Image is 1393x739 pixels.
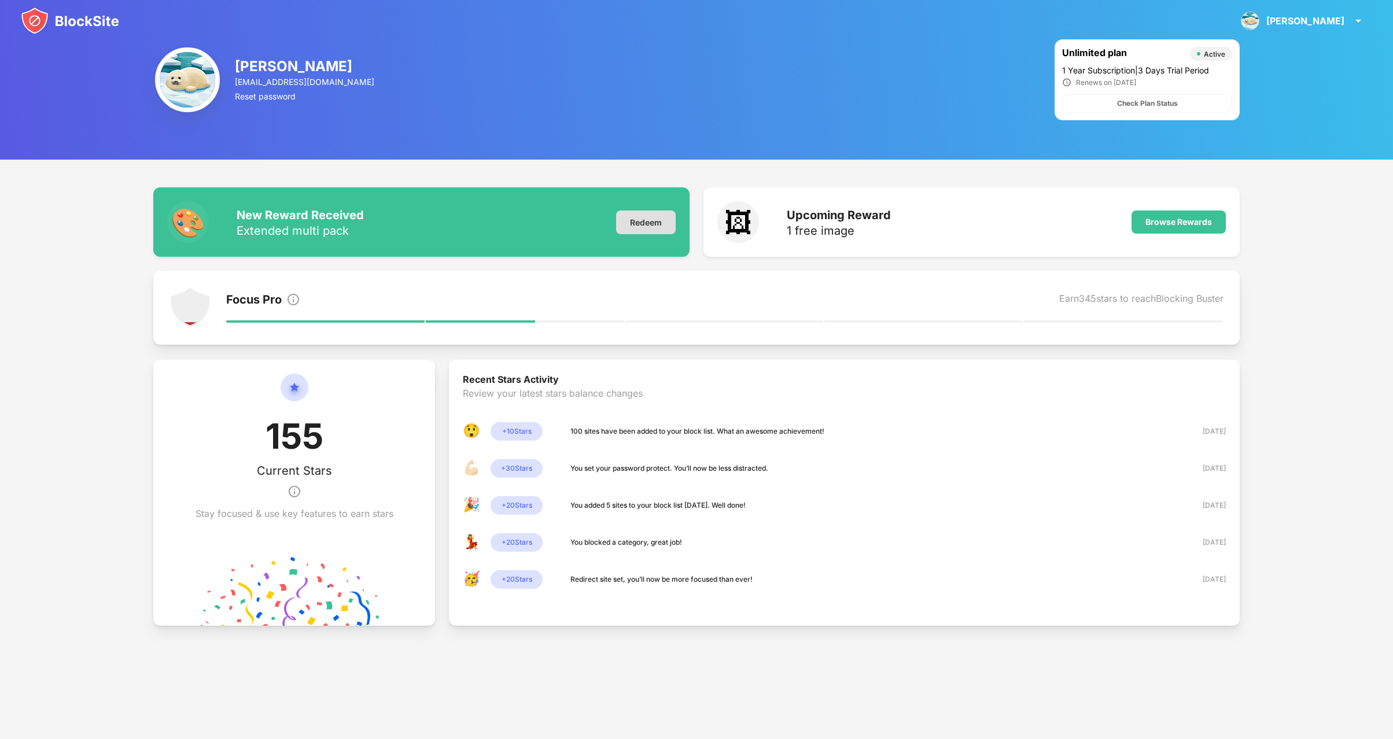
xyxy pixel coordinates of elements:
div: You blocked a category, great job! [570,537,682,548]
div: 💪🏻 [463,459,481,478]
div: Extended multi pack [237,225,364,237]
img: AAcHTtegVzeyeEjAiAgkf-rNrm5YTUjcr14cqNfRCNZ_gMteMQ=s96-c [155,47,220,112]
img: points-level-1.svg [169,287,211,328]
div: 1 Year Subscription | 3 Days Trial Period [1062,65,1232,75]
div: 💃 [463,533,481,552]
div: [PERSON_NAME] [1266,15,1344,27]
div: 🎨 [167,201,209,243]
div: Stay focused & use key features to earn stars [196,508,393,519]
img: info.svg [288,478,301,505]
div: [DATE] [1185,500,1226,511]
div: Unlimited plan [1062,47,1184,61]
div: Active [1204,50,1225,58]
div: Browse Rewards [1145,217,1212,227]
div: + 10 Stars [491,422,543,441]
img: clock_ic.svg [1062,77,1071,87]
div: Renews on [DATE] [1076,78,1136,87]
img: info.svg [286,293,300,306]
img: AAcHTtegVzeyeEjAiAgkf-rNrm5YTUjcr14cqNfRCNZ_gMteMQ=s96-c [1241,12,1259,30]
div: 😲 [463,422,481,441]
div: + 30 Stars [491,459,543,478]
div: Upcoming Reward [787,208,891,222]
div: 🥳 [463,570,481,589]
div: [DATE] [1185,426,1226,437]
div: Focus Pro [226,293,282,309]
div: Reset password [235,91,376,101]
img: circle-star.svg [281,374,308,415]
div: 🎉 [463,496,481,515]
div: [DATE] [1185,537,1226,548]
div: Redirect site set, you’ll now be more focused than ever! [570,574,753,585]
div: You set your password protect. You’ll now be less distracted. [570,463,768,474]
div: Earn 345 stars to reach Blocking Buster [1059,293,1224,309]
div: New Reward Received [237,208,364,222]
div: Redeem [616,210,676,234]
div: Review your latest stars balance changes [463,387,1226,422]
img: blocksite-icon.svg [21,7,119,35]
div: You added 5 sites to your block list [DATE]. Well done! [570,500,746,511]
div: 100 sites have been added to your block list. What an awesome achievement! [570,426,824,437]
div: Check Plan Status [1117,98,1178,109]
div: Current Stars [257,464,332,478]
div: + 20 Stars [491,533,543,552]
div: Recent Stars Activity [463,374,1226,387]
div: 🖼 [717,201,759,243]
div: 155 [266,415,323,464]
div: + 20 Stars [491,496,543,515]
img: points-confetti.svg [201,556,388,626]
div: [PERSON_NAME] [235,58,376,75]
div: [DATE] [1185,463,1226,474]
div: 1 free image [787,225,891,237]
div: + 20 Stars [491,570,543,589]
div: [DATE] [1185,574,1226,585]
div: [EMAIL_ADDRESS][DOMAIN_NAME] [235,77,376,87]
